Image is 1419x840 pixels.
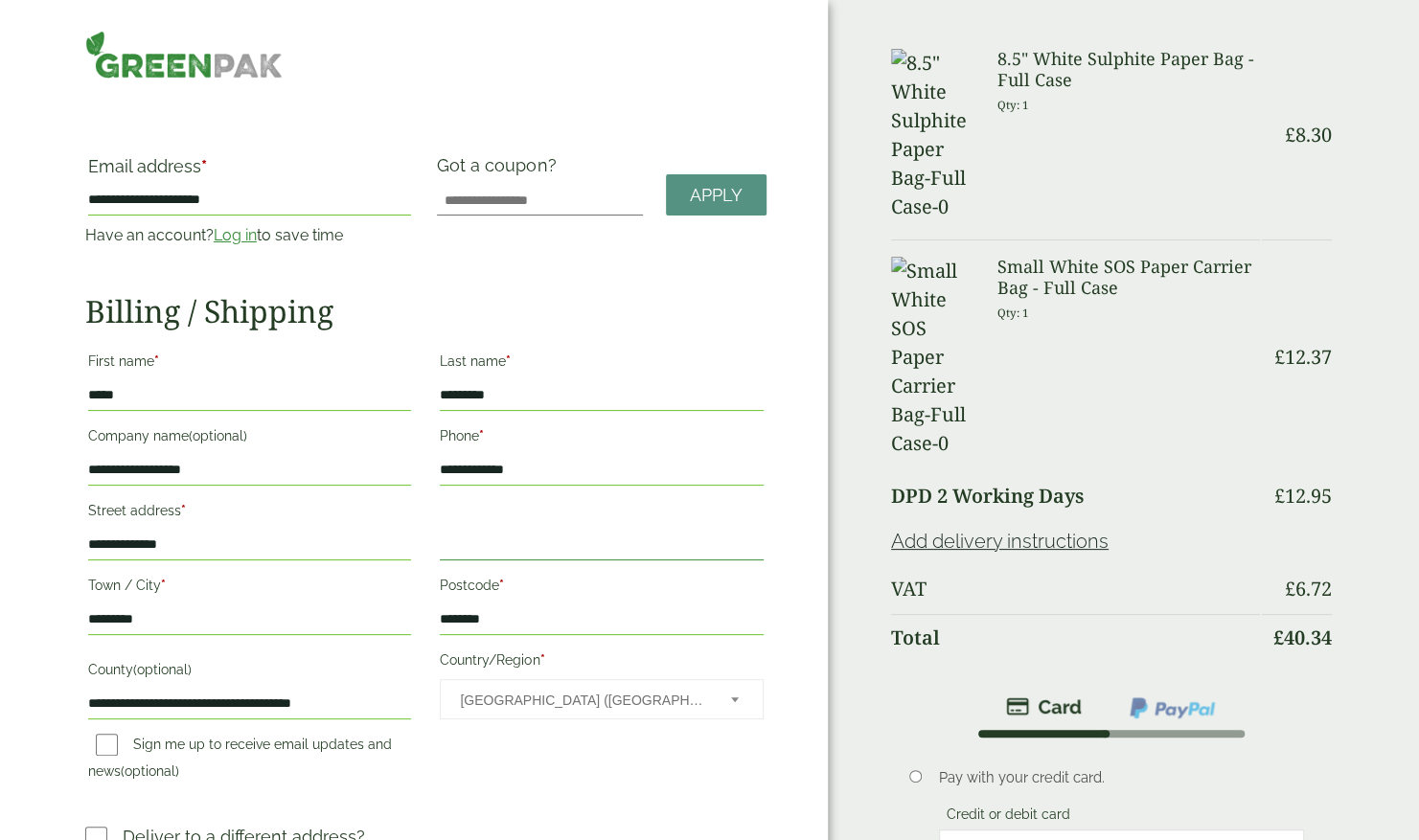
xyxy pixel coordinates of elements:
[88,348,412,380] label: First name
[121,763,179,779] span: (optional)
[440,679,764,719] span: Country/Region
[506,353,511,369] abbr: required
[891,487,1084,506] label: DPD 2 Working Days
[891,566,1260,612] th: VAT
[437,155,563,185] label: Got a coupon?
[85,31,283,79] img: GreenPak Supplies
[88,497,412,530] label: Street address
[1006,695,1082,718] img: stripe.png
[214,226,257,244] a: Log in
[939,767,1305,788] p: Pay with your credit card.
[85,293,767,329] h2: Billing / Shipping
[891,530,1109,553] a: Add delivery instructions
[891,614,1260,661] th: Total
[997,306,1029,320] small: Qty: 1
[1273,624,1332,650] bdi: 40.34
[1274,483,1332,509] bdi: 12.95
[1285,122,1332,148] bdi: 8.30
[154,353,159,369] abbr: required
[690,185,743,206] span: Apply
[1273,624,1284,650] span: £
[1274,344,1332,370] bdi: 12.37
[161,578,166,593] abbr: required
[539,652,544,668] abbr: required
[440,647,764,679] label: Country/Region
[189,428,247,443] span: (optional)
[201,156,207,176] abbr: required
[891,257,974,458] img: Small White SOS Paper Carrier Bag-Full Case-0
[181,503,186,518] abbr: required
[1285,122,1295,148] span: £
[997,257,1260,298] h3: Small White SOS Paper Carrier Bag - Full Case
[133,662,192,677] span: (optional)
[440,422,764,455] label: Phone
[1274,344,1285,370] span: £
[440,572,764,604] label: Postcode
[460,680,705,720] span: United Kingdom (UK)
[479,428,484,443] abbr: required
[88,737,392,784] label: Sign me up to receive email updates and news
[499,578,504,593] abbr: required
[1285,576,1332,602] bdi: 6.72
[440,348,764,380] label: Last name
[85,224,415,247] p: Have an account? to save time
[891,49,974,221] img: 8.5" White Sulphite Paper Bag-Full Case-0
[666,174,767,216] a: Apply
[88,572,412,604] label: Town / City
[997,49,1260,90] h3: 8.5" White Sulphite Paper Bag - Full Case
[997,98,1029,112] small: Qty: 1
[1274,483,1285,509] span: £
[88,158,412,185] label: Email address
[88,422,412,455] label: Company name
[939,806,1078,828] label: Credit or debit card
[1285,576,1295,602] span: £
[1128,695,1217,720] img: ppcp-gateway.png
[96,734,118,756] input: Sign me up to receive email updates and news(optional)
[88,656,412,689] label: County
